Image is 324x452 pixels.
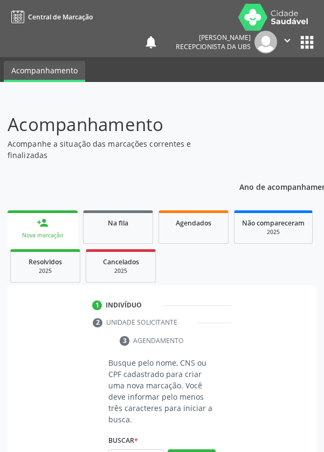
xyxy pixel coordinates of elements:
button:  [277,31,298,53]
button: apps [298,33,316,52]
a: Central de Marcação [8,8,93,26]
span: Na fila [108,218,128,228]
span: Recepcionista da UBS [176,42,251,51]
div: Indivíduo [106,300,142,310]
span: Agendados [176,218,211,228]
span: Cancelados [103,257,139,266]
label: Buscar [108,433,138,449]
img: img [254,31,277,53]
span: Não compareceram [242,218,305,228]
p: Acompanhe a situação das marcações correntes e finalizadas [8,138,224,161]
div: 2025 [18,267,72,275]
div: person_add [37,217,49,229]
div: Nova marcação [15,231,70,239]
div: 2025 [242,228,305,236]
a: Acompanhamento [4,61,85,82]
p: Acompanhamento [8,111,224,138]
span: Resolvidos [29,257,62,266]
span: Central de Marcação [28,12,93,22]
div: [PERSON_NAME] [176,33,251,42]
i:  [281,35,293,46]
button: notifications [143,35,158,50]
p: Busque pelo nome, CNS ou CPF cadastrado para criar uma nova marcação. Você deve informar pelo men... [108,357,216,425]
div: 1 [92,300,102,310]
div: 2025 [94,267,148,275]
